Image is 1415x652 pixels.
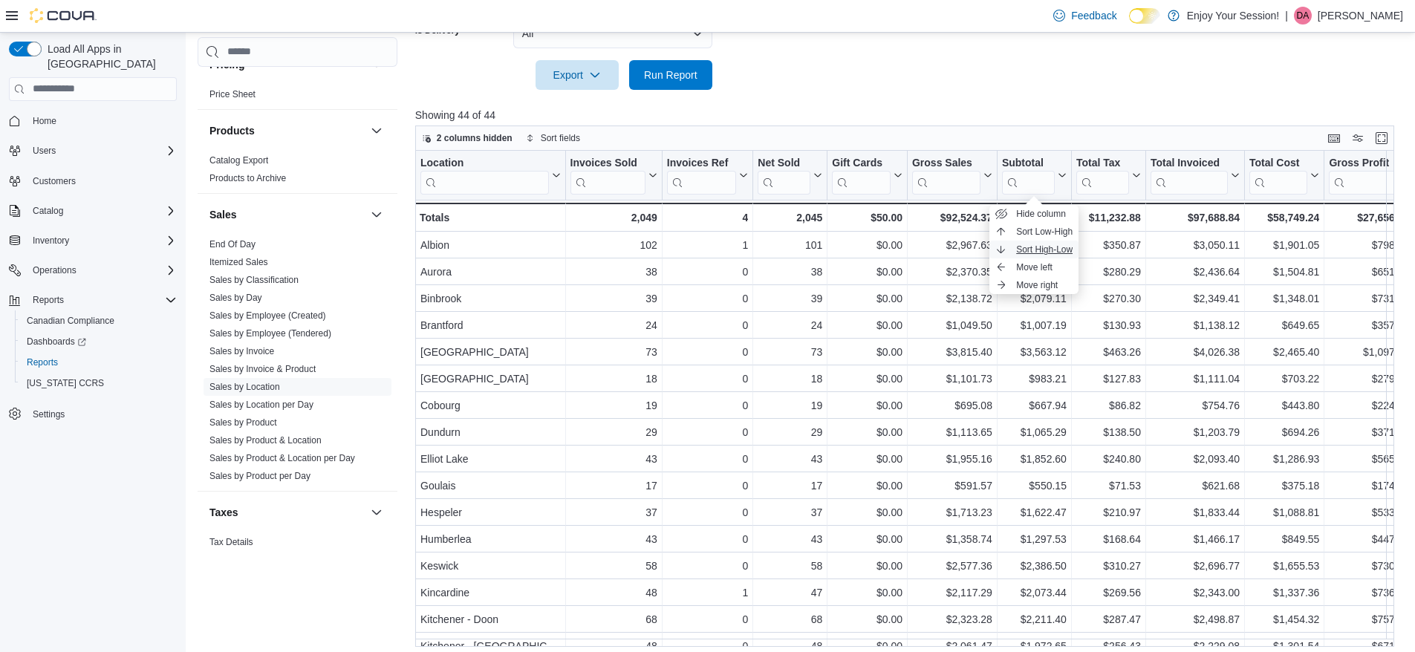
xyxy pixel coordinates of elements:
div: $667.94 [1002,397,1067,414]
div: $71.53 [1076,477,1141,495]
div: Total Tax [1076,156,1129,170]
span: Reports [27,291,177,309]
div: $565.67 [1329,450,1409,468]
button: Hide column [989,205,1079,223]
span: Users [27,142,177,160]
div: 24 [570,316,657,334]
span: Inventory [27,232,177,250]
a: Sales by Product & Location [209,435,322,446]
div: 1 [667,236,748,254]
div: 0 [667,290,748,307]
div: Total Tax [1076,156,1129,194]
button: Reports [27,291,70,309]
a: Sales by Invoice & Product [209,364,316,374]
span: Sort fields [541,132,580,144]
div: $0.00 [832,530,902,548]
button: Total Tax [1076,156,1141,194]
span: [US_STATE] CCRS [27,377,104,389]
span: Sales by Product [209,417,277,428]
div: $1,358.74 [912,530,992,548]
span: Dashboards [21,333,177,351]
div: Invoices Ref [667,156,736,194]
span: Sales by Location per Day [209,399,313,411]
button: Total Invoiced [1151,156,1240,194]
div: 39 [758,290,822,307]
span: Export [544,60,610,90]
span: Sales by Invoice & Product [209,363,316,375]
div: $279.99 [1329,370,1409,388]
button: Gift Cards [832,156,902,194]
span: Washington CCRS [21,374,177,392]
span: Catalog [33,205,63,217]
span: Dashboards [27,336,86,348]
a: Customers [27,172,82,190]
div: $97,688.84 [1151,209,1240,226]
div: 17 [758,477,822,495]
button: Invoices Ref [667,156,748,194]
button: Sort High-Low [989,241,1079,258]
span: Customers [27,172,177,190]
button: Net Sold [758,156,822,194]
button: Export [536,60,619,90]
div: 43 [570,450,657,468]
div: $695.08 [912,397,992,414]
div: $3,563.12 [1002,343,1067,361]
div: $694.26 [1249,423,1319,441]
div: $0.00 [832,316,902,334]
span: Operations [27,261,177,279]
div: $621.68 [1151,477,1240,495]
a: Sales by Invoice [209,346,274,356]
div: $533.66 [1329,503,1409,521]
div: $0.00 [832,263,902,281]
h3: Sales [209,207,237,222]
div: $703.22 [1249,370,1319,388]
a: Sales by Location per Day [209,400,313,410]
button: Sort fields [520,129,586,147]
div: Subtotal [1002,156,1055,170]
div: 37 [758,503,822,521]
div: $1,504.81 [1249,263,1319,281]
div: $2,349.41 [1151,290,1240,307]
div: $2,370.35 [912,263,992,281]
span: Home [27,111,177,130]
a: Dashboards [21,333,92,351]
div: $2,436.64 [1151,263,1240,281]
span: Settings [27,404,177,423]
div: $2,465.40 [1249,343,1319,361]
div: 19 [758,397,822,414]
button: All [513,19,712,48]
div: $2,093.40 [1151,450,1240,468]
span: Sales by Product & Location per Day [209,452,355,464]
input: Dark Mode [1129,8,1160,24]
span: 2 columns hidden [437,132,513,144]
button: Keyboard shortcuts [1325,129,1343,147]
button: Gross Sales [912,156,992,194]
span: Canadian Compliance [21,312,177,330]
a: End Of Day [209,239,256,250]
div: Totals [420,209,561,226]
div: 43 [758,530,822,548]
div: $270.30 [1076,290,1141,307]
div: [GEOGRAPHIC_DATA] [420,343,561,361]
a: Sales by Product [209,417,277,428]
div: Location [420,156,549,170]
a: [US_STATE] CCRS [21,374,110,392]
nav: Complex example [9,104,177,463]
button: Inventory [27,232,75,250]
div: Gross Profit [1329,156,1397,194]
div: Sales [198,235,397,491]
a: Itemized Sales [209,257,268,267]
button: Inventory [3,230,183,251]
div: [GEOGRAPHIC_DATA] [420,370,561,388]
button: Move left [989,258,1079,276]
span: Settings [33,408,65,420]
span: Sales by Location [209,381,280,393]
div: $371.03 [1329,423,1409,441]
div: $50.00 [832,209,902,226]
div: Net Sold [758,156,810,194]
div: Invoices Sold [570,156,645,170]
div: 0 [667,503,748,521]
div: 73 [570,343,657,361]
div: $224.14 [1329,397,1409,414]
